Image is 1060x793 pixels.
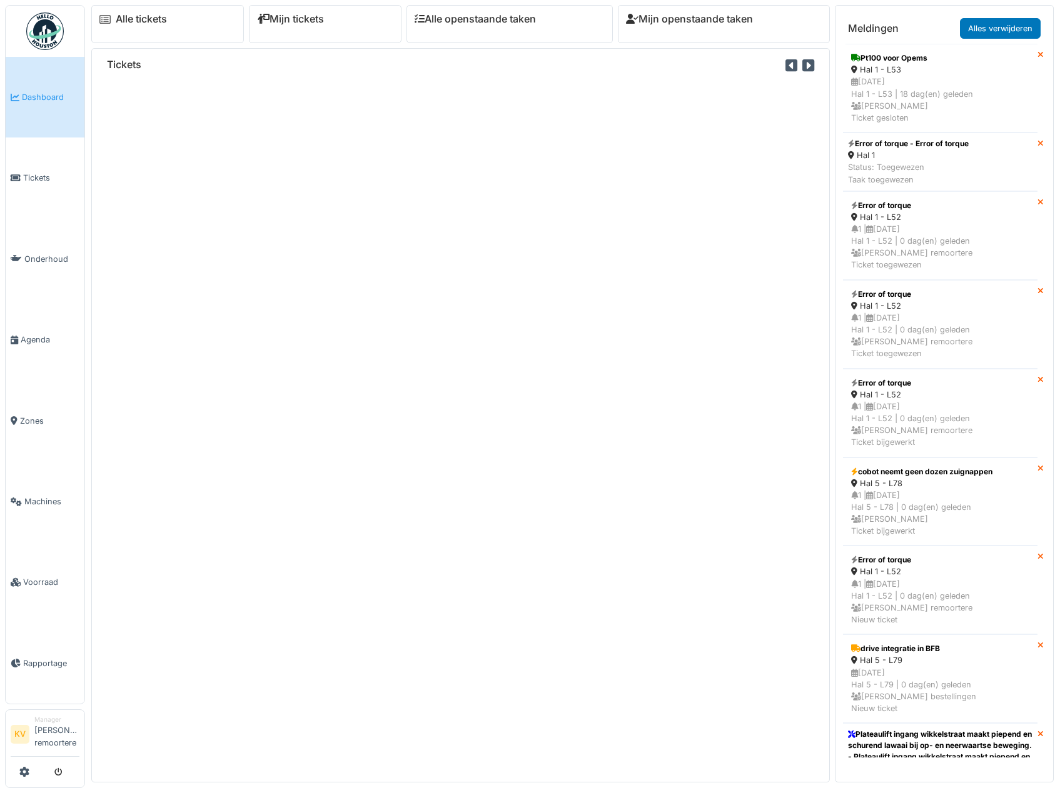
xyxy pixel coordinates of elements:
span: Zones [20,415,79,427]
a: Error of torque Hal 1 - L52 1 |[DATE]Hal 1 - L52 | 0 dag(en) geleden [PERSON_NAME] remoortereNieu... [843,546,1037,634]
div: drive integratie in BFB [851,643,1029,654]
a: Mijn openstaande taken [626,13,753,25]
div: Status: Toegewezen Taak toegewezen [848,161,969,185]
span: Dashboard [22,91,79,103]
div: 1 | [DATE] Hal 1 - L52 | 0 dag(en) geleden [PERSON_NAME] remoortere Ticket toegewezen [851,312,1029,360]
div: Pt100 voor Opems [851,52,1029,64]
div: Manager [34,715,79,724]
a: Pt100 voor Opems Hal 1 - L53 [DATE]Hal 1 - L53 | 18 dag(en) geleden [PERSON_NAME]Ticket gesloten [843,44,1037,132]
span: Agenda [21,334,79,346]
a: Alle openstaande taken [415,13,536,25]
div: Error of torque [851,377,1029,389]
div: Error of torque [851,554,1029,566]
h6: Tickets [107,59,141,71]
span: Machines [24,496,79,507]
a: Error of torque - Error of torque Hal 1 Status: ToegewezenTaak toegewezen [843,132,1037,191]
div: 1 | [DATE] Hal 1 - L52 | 0 dag(en) geleden [PERSON_NAME] remoortere Nieuw ticket [851,578,1029,626]
div: Error of torque [851,289,1029,300]
div: Hal 1 [848,149,969,161]
div: [DATE] Hal 5 - L79 | 0 dag(en) geleden [PERSON_NAME] bestellingen Nieuw ticket [851,667,1029,715]
a: drive integratie in BFB Hal 5 - L79 [DATE]Hal 5 - L79 | 0 dag(en) geleden [PERSON_NAME] bestellin... [843,634,1037,723]
div: 1 | [DATE] Hal 1 - L52 | 0 dag(en) geleden [PERSON_NAME] remoortere Ticket toegewezen [851,223,1029,271]
a: Agenda [6,299,84,380]
li: KV [11,725,29,744]
div: Hal 1 - L52 [851,300,1029,312]
span: Tickets [23,172,79,184]
div: Error of torque [851,200,1029,211]
a: Tickets [6,137,84,218]
div: Hal 5 - L79 [851,654,1029,666]
a: Dashboard [6,57,84,137]
span: Voorraad [23,576,79,588]
span: Rapportage [23,657,79,669]
div: Hal 1 - L52 [851,566,1029,577]
a: cobot neemt geen dozen zuignappen Hal 5 - L78 1 |[DATE]Hal 5 - L78 | 0 dag(en) geleden [PERSON_NA... [843,457,1037,546]
a: Alles verwijderen [960,18,1041,39]
div: cobot neemt geen dozen zuignappen [851,466,1029,477]
a: KV Manager[PERSON_NAME] remoortere [11,715,79,757]
a: Voorraad [6,542,84,622]
a: Onderhoud [6,219,84,299]
div: Error of torque - Error of torque [848,138,969,149]
a: Alle tickets [116,13,167,25]
img: Badge_color-CXgf-gQk.svg [26,12,64,50]
div: Hal 5 - L78 [851,477,1029,489]
span: Onderhoud [24,253,79,265]
h6: Meldingen [848,22,899,34]
a: Zones [6,381,84,461]
div: 1 | [DATE] Hal 5 - L78 | 0 dag(en) geleden [PERSON_NAME] Ticket bijgewerkt [851,489,1029,537]
a: Rapportage [6,623,84,704]
div: Hal 1 - L52 [851,211,1029,223]
a: Error of torque Hal 1 - L52 1 |[DATE]Hal 1 - L52 | 0 dag(en) geleden [PERSON_NAME] remoortereTick... [843,191,1037,280]
div: Hal 1 - L52 [851,389,1029,401]
div: Plateaulift ingang wikkelstraat maakt piepend en schurend lawaai bij op- en neerwaartse beweging.... [848,729,1032,774]
div: 1 | [DATE] Hal 1 - L52 | 0 dag(en) geleden [PERSON_NAME] remoortere Ticket bijgewerkt [851,401,1029,449]
a: Machines [6,461,84,542]
li: [PERSON_NAME] remoortere [34,715,79,754]
a: Mijn tickets [257,13,324,25]
div: Hal 1 - L53 [851,64,1029,76]
a: Error of torque Hal 1 - L52 1 |[DATE]Hal 1 - L52 | 0 dag(en) geleden [PERSON_NAME] remoortereTick... [843,280,1037,369]
div: [DATE] Hal 1 - L53 | 18 dag(en) geleden [PERSON_NAME] Ticket gesloten [851,76,1029,124]
a: Error of torque Hal 1 - L52 1 |[DATE]Hal 1 - L52 | 0 dag(en) geleden [PERSON_NAME] remoortereTick... [843,369,1037,457]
